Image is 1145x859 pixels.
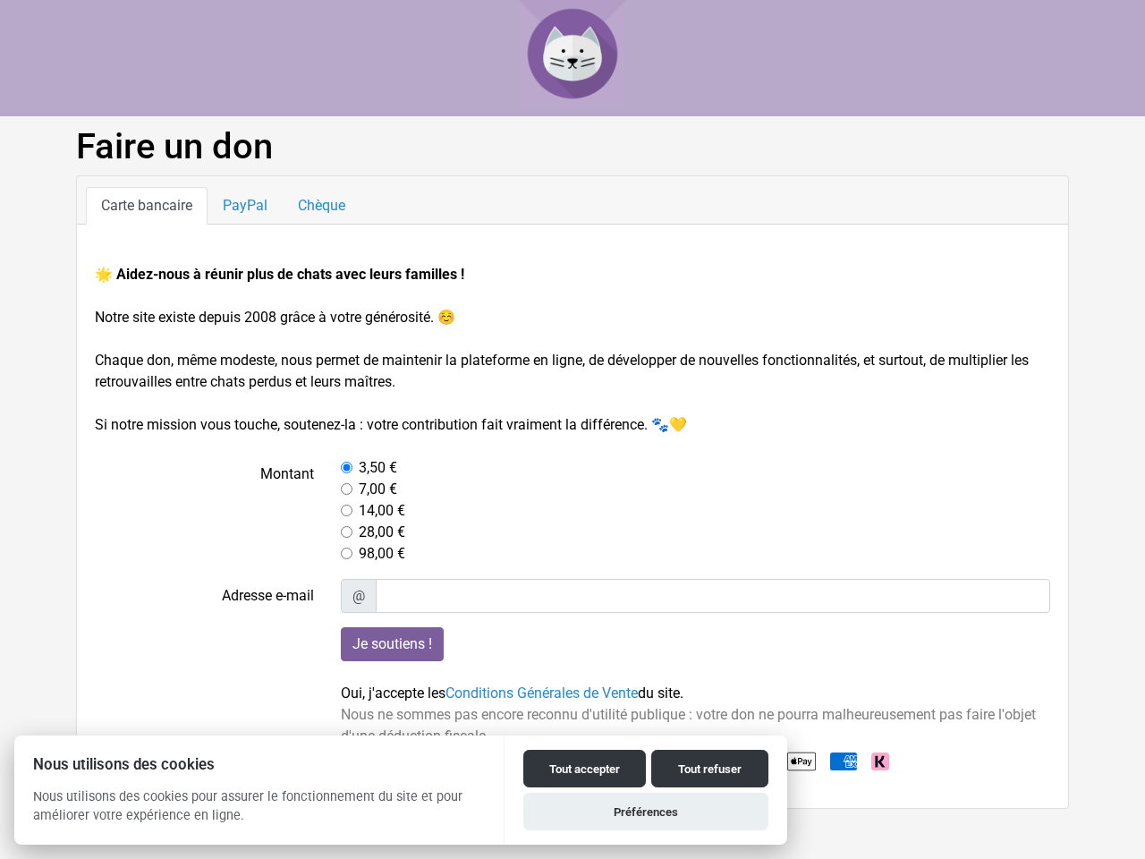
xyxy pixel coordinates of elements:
[14,756,504,773] h2: Nous utilisons des cookies
[523,750,646,787] button: Tout accepter
[830,753,857,770] img: American Express
[95,264,1050,776] form: Notre site existe depuis 2008 grâce à votre générosité. ☺️ Chaque don, même modeste, nous permet ...
[95,266,464,283] strong: 🌟 Aidez-nous à réunir plus de chats avec leurs familles !
[81,457,327,565] label: Montant
[359,522,405,543] label: 28,00 €
[341,685,683,702] span: Oui, j'accepte les du site.
[359,543,405,565] label: 98,00 €
[359,457,397,479] label: 3,50 €
[283,187,360,225] a: Chèque
[651,750,768,787] button: Tout refuser
[787,747,816,776] img: Apple Pay
[76,125,1069,168] h1: Faire un don
[523,793,768,830] button: Préférences
[81,579,327,613] label: Adresse e-mail
[208,187,283,225] a: PayPal
[14,787,504,839] p: Nous utilisons des cookies pour assurer le fonctionnement du site et pour améliorer votre expérie...
[341,706,1036,744] span: Nous ne sommes pas encore reconnu d'utilité publique : votre don ne pourra malheureusement pas fa...
[871,753,889,770] img: Klarna
[445,685,638,702] a: Conditions Générales de Vente
[341,627,444,661] input: Je soutiens !
[341,579,377,613] span: @
[359,500,405,522] label: 14,00 €
[86,187,208,225] a: Carte bancaire
[359,479,397,500] label: 7,00 €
